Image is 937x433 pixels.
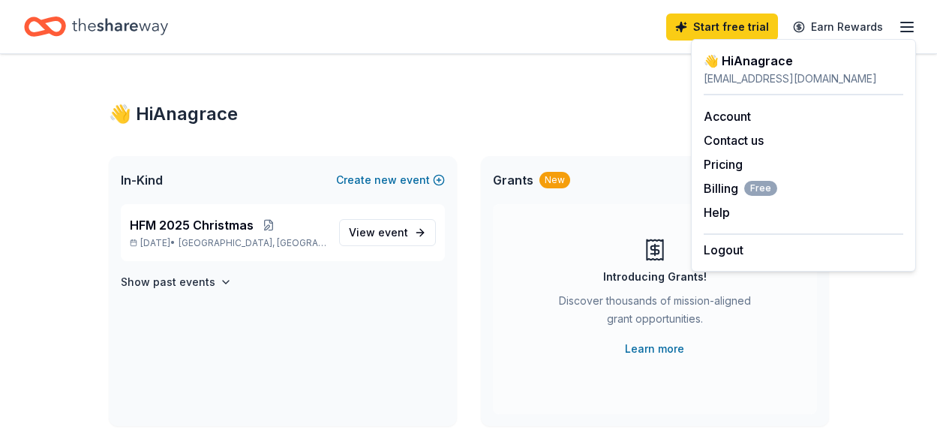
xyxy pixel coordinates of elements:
span: View [349,224,408,242]
a: Start free trial [666,14,778,41]
a: Earn Rewards [784,14,892,41]
a: Learn more [625,340,684,358]
span: HFM 2025 Christmas [130,216,254,234]
a: Home [24,9,168,44]
div: [EMAIL_ADDRESS][DOMAIN_NAME] [704,70,903,88]
span: [GEOGRAPHIC_DATA], [GEOGRAPHIC_DATA] [179,237,326,249]
button: Logout [704,241,743,259]
a: View event [339,219,436,246]
span: In-Kind [121,171,163,189]
button: Show past events [121,273,232,291]
a: Pricing [704,157,743,172]
span: Free [744,181,777,196]
span: Grants [493,171,533,189]
div: 👋 Hi Anagrace [704,52,903,70]
div: New [539,172,570,188]
button: Createnewevent [336,171,445,189]
span: event [378,226,408,239]
div: Discover thousands of mission-aligned grant opportunities. [553,292,757,334]
button: BillingFree [704,179,777,197]
div: Introducing Grants! [603,268,707,286]
p: [DATE] • [130,237,327,249]
span: Billing [704,179,777,197]
span: new [374,171,397,189]
h4: Show past events [121,273,215,291]
div: 👋 Hi Anagrace [109,102,829,126]
button: Help [704,203,730,221]
a: Account [704,109,751,124]
button: Contact us [704,131,764,149]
